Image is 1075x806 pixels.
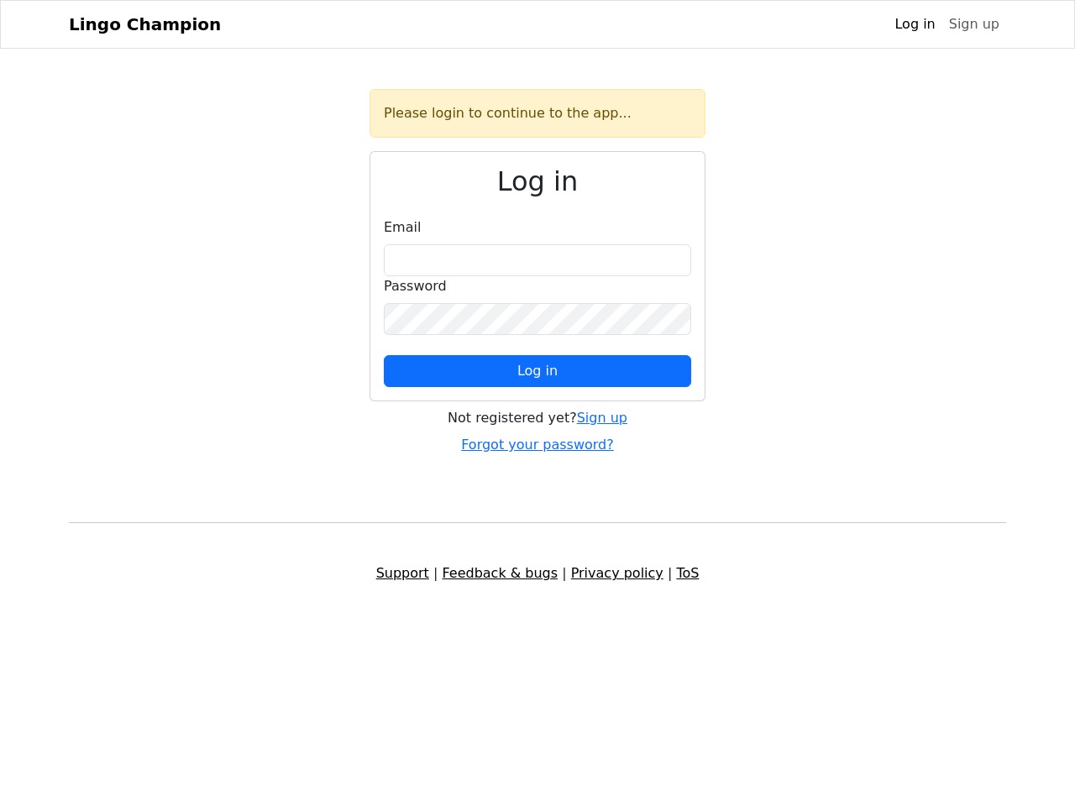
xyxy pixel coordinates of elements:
a: ToS [676,565,699,581]
div: | | | [59,563,1016,584]
a: Sign up [577,410,627,426]
a: Privacy policy [571,565,663,581]
a: Feedback & bugs [442,565,558,581]
span: Log in [517,363,558,379]
a: Forgot your password? [461,437,614,453]
a: Log in [888,8,941,41]
h2: Log in [384,165,691,197]
a: Sign up [942,8,1006,41]
a: Support [376,565,429,581]
div: Not registered yet? [370,408,705,428]
div: Please login to continue to the app... [370,89,705,138]
label: Email [384,217,421,238]
label: Password [384,276,447,296]
button: Log in [384,355,691,387]
a: Lingo Champion [69,8,221,41]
